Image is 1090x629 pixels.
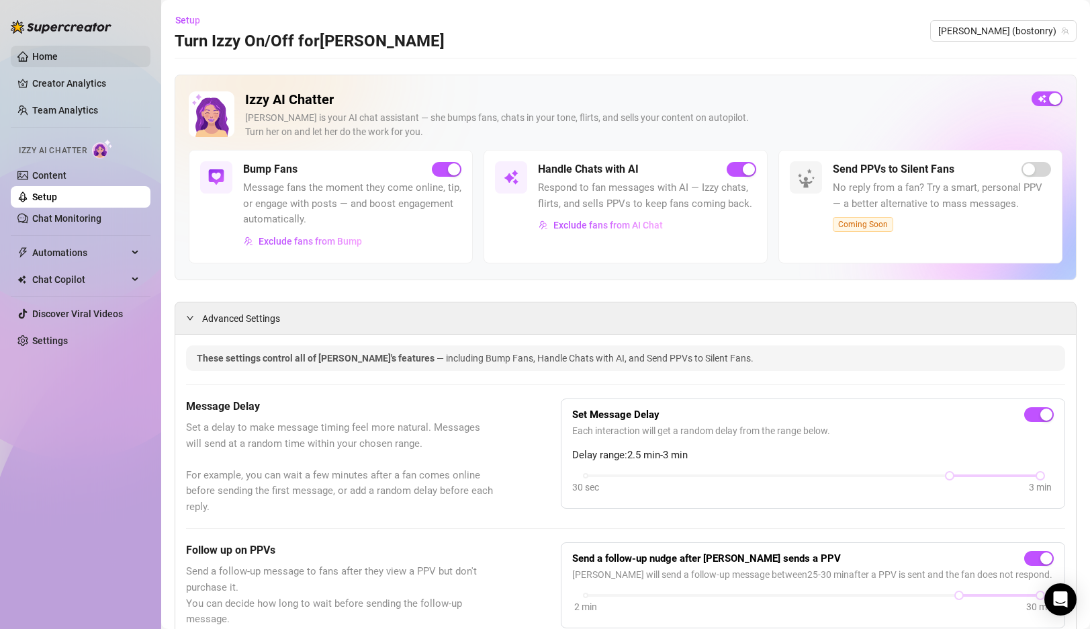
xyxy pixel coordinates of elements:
[553,220,663,230] span: Exclude fans from AI Chat
[437,353,754,364] span: — including Bump Fans, Handle Chats with AI, and Send PPVs to Silent Fans.
[186,310,202,325] div: expanded
[243,230,363,252] button: Exclude fans from Bump
[1061,27,1069,35] span: team
[17,247,28,258] span: thunderbolt
[208,169,224,185] img: svg%3e
[32,192,57,202] a: Setup
[186,314,194,322] span: expanded
[11,20,111,34] img: logo-BBDzfeDw.svg
[572,448,1054,464] span: Delay range: 2.5 min - 3 min
[197,353,437,364] span: These settings control all of [PERSON_NAME]'s features
[92,139,113,159] img: AI Chatter
[32,308,123,319] a: Discover Viral Videos
[186,564,494,627] span: Send a follow-up message to fans after they view a PPV but don't purchase it. You can decide how ...
[175,9,211,31] button: Setup
[572,423,1054,438] span: Each interaction will get a random delay from the range below.
[538,161,639,177] h5: Handle Chats with AI
[243,161,298,177] h5: Bump Fans
[259,236,362,247] span: Exclude fans from Bump
[32,73,140,94] a: Creator Analytics
[572,409,660,421] strong: Set Message Delay
[244,237,253,246] img: svg%3e
[572,552,841,564] strong: Send a follow-up nudge after [PERSON_NAME] sends a PPV
[175,15,200,26] span: Setup
[938,21,1069,41] span: Ryan (bostonry)
[833,161,954,177] h5: Send PPVs to Silent Fans
[32,269,128,290] span: Chat Copilot
[189,91,234,137] img: Izzy AI Chatter
[32,242,128,263] span: Automations
[186,542,494,558] h5: Follow up on PPVs
[32,335,68,346] a: Settings
[186,399,494,415] h5: Message Delay
[538,180,756,212] span: Respond to fan messages with AI — Izzy chats, flirts, and sells PPVs to keep fans coming back.
[538,214,664,236] button: Exclude fans from AI Chat
[32,170,66,181] a: Content
[245,111,1021,139] div: [PERSON_NAME] is your AI chat assistant — she bumps fans, chats in your tone, flirts, and sells y...
[245,91,1021,108] h2: Izzy AI Chatter
[202,311,280,326] span: Advanced Settings
[32,105,98,116] a: Team Analytics
[1044,583,1077,616] div: Open Intercom Messenger
[1029,480,1052,495] div: 3 min
[1026,599,1054,614] div: 30 min
[17,275,26,284] img: Chat Copilot
[32,213,101,224] a: Chat Monitoring
[19,144,87,157] span: Izzy AI Chatter
[833,217,893,232] span: Coming Soon
[833,180,1051,212] span: No reply from a fan? Try a smart, personal PPV — a better alternative to mass messages.
[243,180,461,228] span: Message fans the moment they come online, tip, or engage with posts — and boost engagement automa...
[539,220,548,230] img: svg%3e
[175,31,445,52] h3: Turn Izzy On/Off for [PERSON_NAME]
[32,51,58,62] a: Home
[503,169,519,185] img: svg%3e
[572,480,599,495] div: 30 sec
[572,567,1054,582] span: [PERSON_NAME] will send a follow-up message between 25 - 30 min after a PPV is sent and the fan d...
[186,420,494,515] span: Set a delay to make message timing feel more natural. Messages will send at a random time within ...
[797,169,819,190] img: silent-fans-ppv-o-N6Mmdf.svg
[574,599,597,614] div: 2 min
